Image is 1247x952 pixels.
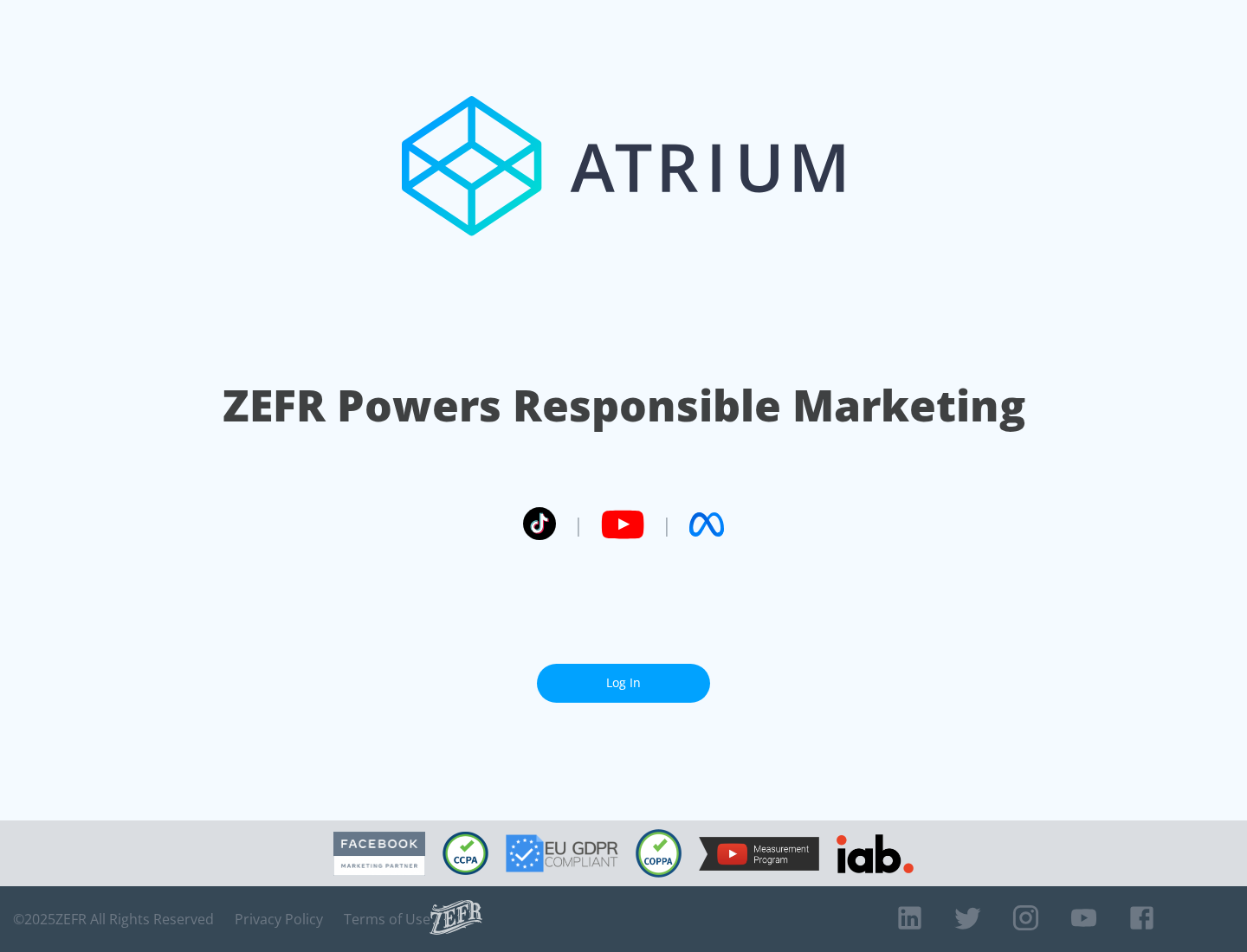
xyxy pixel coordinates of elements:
a: Privacy Policy [235,910,323,928]
img: Facebook Marketing Partner [333,832,425,876]
img: IAB [837,834,914,873]
img: CCPA Compliant [443,832,488,875]
span: | [662,511,672,537]
img: YouTube Measurement Program [699,837,819,871]
img: GDPR Compliant [506,834,618,872]
h1: ZEFR Powers Responsible Marketing [223,376,1025,435]
a: Terms of Use [344,910,430,928]
img: COPPA Compliant [636,829,682,878]
span: © 2025 ZEFR All Rights Reserved [13,910,214,928]
span: | [573,511,584,537]
a: Log In [537,664,710,703]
